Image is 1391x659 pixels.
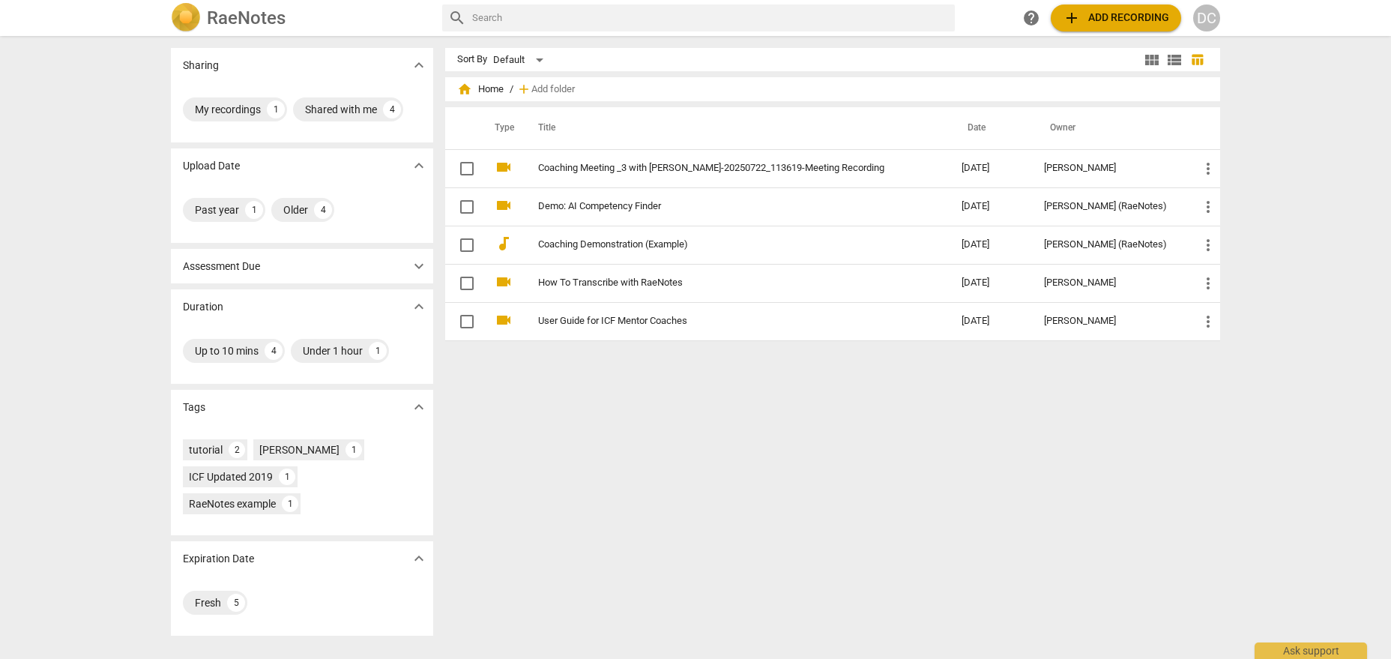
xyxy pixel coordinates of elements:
[1063,9,1081,27] span: add
[950,149,1032,187] td: [DATE]
[1199,236,1217,254] span: more_vert
[408,255,430,277] button: Show more
[383,100,401,118] div: 4
[408,547,430,570] button: Show more
[1044,239,1175,250] div: [PERSON_NAME] (RaeNotes)
[408,54,430,76] button: Show more
[410,298,428,316] span: expand_more
[516,82,531,97] span: add
[950,264,1032,302] td: [DATE]
[314,201,332,219] div: 4
[1044,277,1175,289] div: [PERSON_NAME]
[520,107,950,149] th: Title
[1143,51,1161,69] span: view_module
[346,442,362,458] div: 1
[408,154,430,177] button: Show more
[495,196,513,214] span: videocam
[227,594,245,612] div: 5
[183,400,205,415] p: Tags
[410,257,428,275] span: expand_more
[495,273,513,291] span: videocam
[1165,51,1183,69] span: view_list
[195,202,239,217] div: Past year
[410,56,428,74] span: expand_more
[472,6,949,30] input: Search
[950,226,1032,264] td: [DATE]
[259,442,340,457] div: [PERSON_NAME]
[950,302,1032,340] td: [DATE]
[171,3,430,33] a: LogoRaeNotes
[1051,4,1181,31] button: Upload
[279,469,295,485] div: 1
[1063,9,1169,27] span: Add recording
[1032,107,1187,149] th: Owner
[1186,49,1208,71] button: Table view
[245,201,263,219] div: 1
[1044,316,1175,327] div: [PERSON_NAME]
[950,187,1032,226] td: [DATE]
[410,550,428,568] span: expand_more
[189,469,273,484] div: ICF Updated 2019
[538,316,908,327] a: User Guide for ICF Mentor Coaches
[1255,643,1367,659] div: Ask support
[305,102,377,117] div: Shared with me
[495,311,513,329] span: videocam
[183,58,219,73] p: Sharing
[1190,52,1204,67] span: table_chart
[410,398,428,416] span: expand_more
[493,48,549,72] div: Default
[1199,313,1217,331] span: more_vert
[457,82,472,97] span: home
[1199,198,1217,216] span: more_vert
[1044,201,1175,212] div: [PERSON_NAME] (RaeNotes)
[195,102,261,117] div: My recordings
[207,7,286,28] h2: RaeNotes
[495,158,513,176] span: videocam
[408,295,430,318] button: Show more
[1193,4,1220,31] button: DC
[171,3,201,33] img: Logo
[1044,163,1175,174] div: [PERSON_NAME]
[457,54,487,65] div: Sort By
[1199,160,1217,178] span: more_vert
[183,299,223,315] p: Duration
[950,107,1032,149] th: Date
[183,259,260,274] p: Assessment Due
[195,343,259,358] div: Up to 10 mins
[369,342,387,360] div: 1
[183,551,254,567] p: Expiration Date
[538,277,908,289] a: How To Transcribe with RaeNotes
[189,496,276,511] div: RaeNotes example
[1141,49,1163,71] button: Tile view
[408,396,430,418] button: Show more
[282,496,298,512] div: 1
[538,239,908,250] a: Coaching Demonstration (Example)
[283,202,308,217] div: Older
[183,158,240,174] p: Upload Date
[229,442,245,458] div: 2
[265,342,283,360] div: 4
[538,163,908,174] a: Coaching Meeting _3 with [PERSON_NAME]-20250722_113619-Meeting Recording
[189,442,223,457] div: tutorial
[1022,9,1040,27] span: help
[195,595,221,610] div: Fresh
[483,107,520,149] th: Type
[531,84,575,95] span: Add folder
[457,82,504,97] span: Home
[1199,274,1217,292] span: more_vert
[448,9,466,27] span: search
[1163,49,1186,71] button: List view
[1018,4,1045,31] a: Help
[538,201,908,212] a: Demo: AI Competency Finder
[495,235,513,253] span: audiotrack
[303,343,363,358] div: Under 1 hour
[267,100,285,118] div: 1
[410,157,428,175] span: expand_more
[510,84,513,95] span: /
